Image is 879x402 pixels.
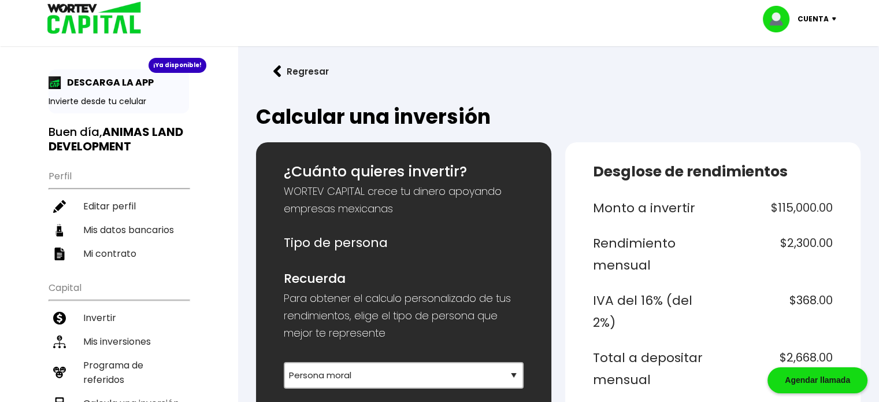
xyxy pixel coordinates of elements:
h6: $2,300.00 [717,233,833,276]
h2: Calcular una inversión [256,105,861,128]
img: app-icon [49,76,61,89]
a: Programa de referidos [49,353,189,392]
div: ¡Ya disponible! [149,58,206,73]
a: Mi contrato [49,242,189,265]
h6: IVA del 16% (del 2%) [593,290,709,333]
a: Invertir [49,306,189,330]
h6: Monto a invertir [593,197,709,219]
h6: Rendimiento mensual [593,233,709,276]
div: Agendar llamada [767,367,867,393]
h3: Buen día, [49,125,189,154]
p: WORTEV CAPITAL crece tu dinero apoyando empresas mexicanas [284,183,524,217]
img: datos-icon.10cf9172.svg [53,224,66,237]
h6: $115,000.00 [717,197,833,219]
img: flecha izquierda [273,65,281,78]
a: Editar perfil [49,194,189,218]
img: recomiendanos-icon.9b8e9327.svg [53,366,66,379]
img: icon-down [829,17,844,21]
p: Para obtener el calculo personalizado de tus rendimientos, elige el tipo de persona que mejor te ... [284,290,524,342]
img: editar-icon.952d3147.svg [53,200,66,213]
a: Mis inversiones [49,330,189,353]
img: invertir-icon.b3b967d7.svg [53,312,66,324]
p: Cuenta [798,10,829,28]
h6: Total a depositar mensual [593,347,709,390]
ul: Perfil [49,163,189,265]
h6: Tipo de persona [284,232,524,254]
img: profile-image [763,6,798,32]
img: contrato-icon.f2db500c.svg [53,248,66,260]
img: inversiones-icon.6695dc30.svg [53,335,66,348]
h6: $368.00 [717,290,833,333]
button: Regresar [256,56,346,87]
h6: $2,668.00 [717,347,833,390]
h6: Recuerda [284,268,524,290]
a: flecha izquierdaRegresar [256,56,861,87]
p: DESCARGA LA APP [61,75,154,90]
h5: ¿Cuánto quieres invertir? [284,161,524,183]
a: Mis datos bancarios [49,218,189,242]
b: ANIMAS LAND DEVELOPMENT [49,124,183,154]
p: Invierte desde tu celular [49,95,189,108]
h5: Desglose de rendimientos [593,161,833,183]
